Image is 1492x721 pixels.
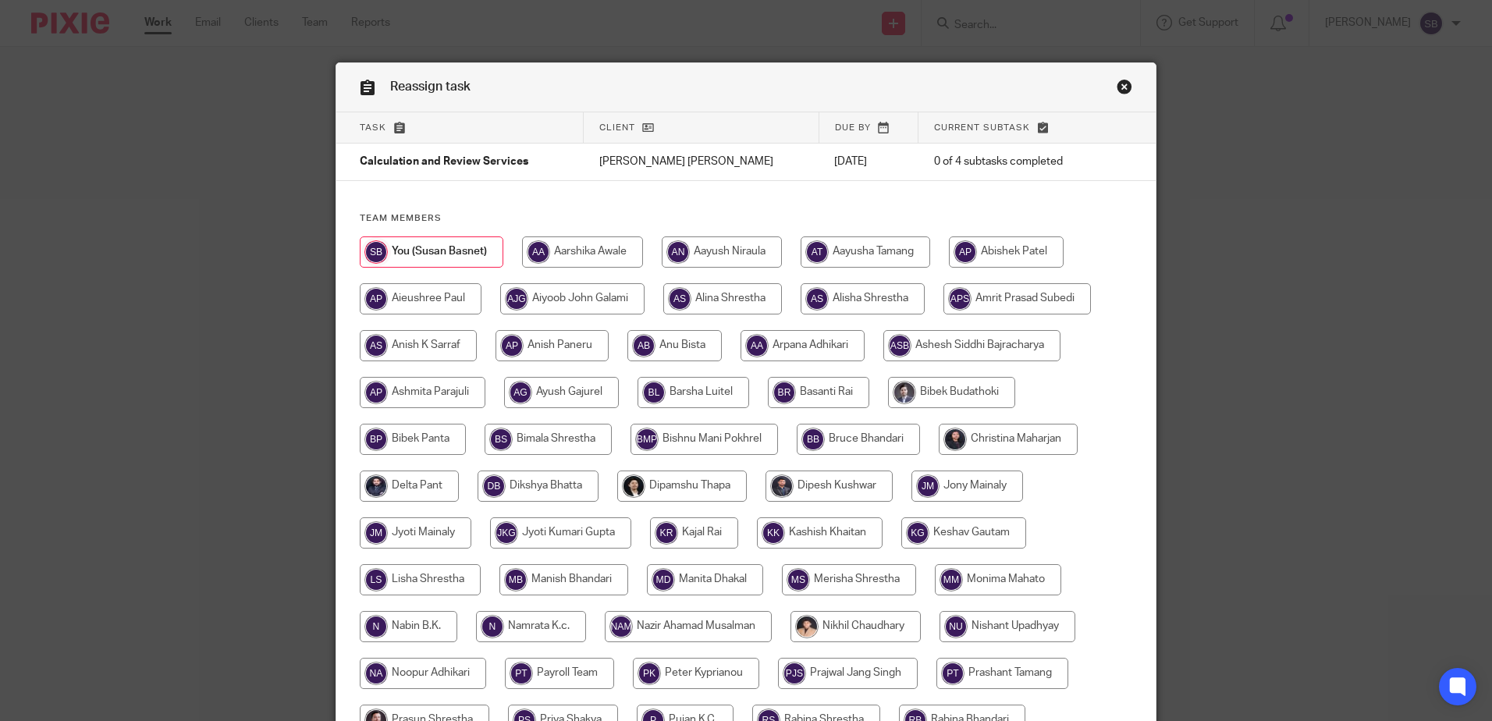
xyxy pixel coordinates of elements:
span: Client [599,123,635,132]
span: Reassign task [390,80,471,93]
p: [PERSON_NAME] [PERSON_NAME] [599,154,804,169]
a: Close this dialog window [1117,79,1132,100]
span: Calculation and Review Services [360,157,528,168]
span: Due by [835,123,871,132]
span: Current subtask [934,123,1030,132]
p: [DATE] [834,154,902,169]
h4: Team members [360,212,1132,225]
span: Task [360,123,386,132]
td: 0 of 4 subtasks completed [918,144,1102,181]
